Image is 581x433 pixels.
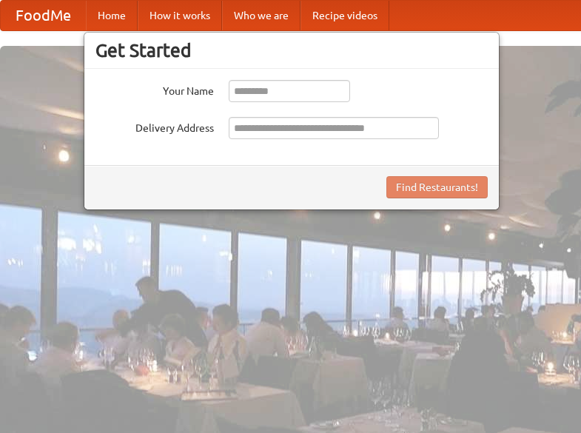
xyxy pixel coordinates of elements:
[95,117,214,135] label: Delivery Address
[222,1,300,30] a: Who we are
[1,1,86,30] a: FoodMe
[86,1,138,30] a: Home
[386,176,488,198] button: Find Restaurants!
[300,1,389,30] a: Recipe videos
[138,1,222,30] a: How it works
[95,80,214,98] label: Your Name
[95,39,488,61] h3: Get Started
